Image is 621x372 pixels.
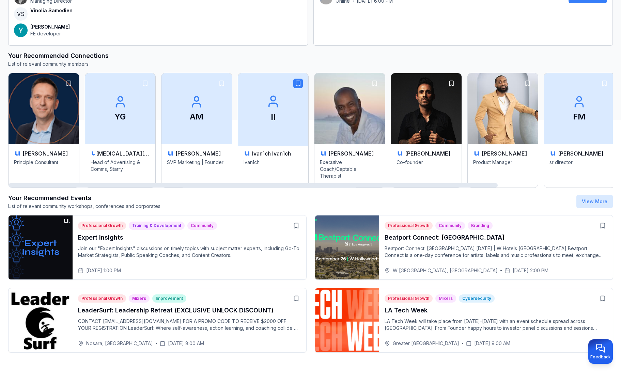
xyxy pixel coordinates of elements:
[385,222,433,230] div: Professional Growth
[114,111,126,122] p: YG
[466,340,510,347] div: [DATE] 9:00 AM
[468,73,538,144] img: Rashad Davis
[328,149,374,158] h3: [PERSON_NAME]
[558,149,603,158] h3: [PERSON_NAME]
[244,159,303,181] p: Ivan1ch
[9,215,73,279] img: Expert Insights
[435,222,465,230] div: Community
[385,294,433,303] div: Professional Growth
[468,222,493,230] div: Branding
[78,318,301,331] p: CONTACT [EMAIL_ADDRESS][DOMAIN_NAME] FOR A PROMO CODE TO RECEIVE $2000 OFF YOUR REGISTRATION Lead...
[459,294,495,303] div: Cybersecurity
[78,294,126,303] div: Professional Growth
[582,198,607,204] a: View More
[397,159,456,181] p: Co-founder
[8,193,160,203] h3: Your Recommended Events
[78,340,153,347] div: Nosara, [GEOGRAPHIC_DATA]
[385,318,607,331] p: LA Tech Week will take place from [DATE]-[DATE] with an event schedule spread across [GEOGRAPHIC_...
[315,215,379,279] img: Beatport Connect: Los Angeles
[30,7,73,14] p: Vinolia Samodien
[14,23,28,37] img: contact-avatar
[30,23,70,30] p: [PERSON_NAME]
[590,354,611,360] span: Feedback
[129,294,150,303] div: Mixers
[152,294,186,303] div: Improvement
[482,149,527,158] h3: [PERSON_NAME]
[9,288,73,352] img: LeaderSurf: Leadership Retreat (EXCLUSIVE UNLOCK DISCOUNT)
[167,159,227,181] p: SVP Marketing | Founder
[385,245,607,259] p: Beatport Connect: [GEOGRAPHIC_DATA] [DATE] | W Hotels [GEOGRAPHIC_DATA] Beatport Connect is a one...
[504,267,548,274] div: [DATE] 2:00 PM
[315,288,379,352] img: LA Tech Week
[9,73,79,144] img: Michael Illert
[78,233,301,242] h3: Expert Insights
[385,340,459,347] div: Greater [GEOGRAPHIC_DATA]
[252,149,291,158] h3: Ivan1ch Ivan1ch
[385,306,607,315] h3: LA Tech Week
[175,149,221,158] h3: [PERSON_NAME]
[271,111,276,123] p: II
[8,203,160,210] p: List of relevant community workshops, conferences and corporates
[435,294,456,303] div: Mixers
[8,61,613,67] p: List of relevant community members
[391,73,462,144] img: Daniel Strauch
[160,340,204,347] div: [DATE] 8:00 AM
[91,159,150,181] p: Head of Advertising & Comms, Starry
[78,222,126,230] div: Professional Growth
[588,339,613,364] button: Provide feedback
[129,222,185,230] div: Training & Development
[22,149,68,158] h3: [PERSON_NAME]
[549,159,609,181] p: sr director
[405,149,450,158] h3: [PERSON_NAME]
[573,111,586,122] p: FM
[576,195,613,208] button: View More
[385,267,498,274] div: W [GEOGRAPHIC_DATA], [GEOGRAPHIC_DATA]
[314,73,385,144] img: Gary Hill
[78,267,121,274] div: [DATE] 1:00 PM
[78,306,301,315] h3: LeaderSurf: Leadership Retreat (EXCLUSIVE UNLOCK DISCOUNT)
[8,51,613,61] h3: Your Recommended Connections
[187,222,217,230] div: Community
[14,159,74,181] p: Principle Consultant
[14,7,28,21] span: VS
[320,159,379,181] p: Executive Coach/Captable Therapist
[190,111,203,122] p: AM
[385,233,607,242] h3: Beatport Connect: [GEOGRAPHIC_DATA]
[96,149,150,158] h3: [MEDICAL_DATA][PERSON_NAME]
[473,159,533,181] p: Product Manager
[78,245,301,259] p: Join our "Expert Insights" discussions on timely topics with subject matter experts, including Go...
[30,30,70,37] p: FE developer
